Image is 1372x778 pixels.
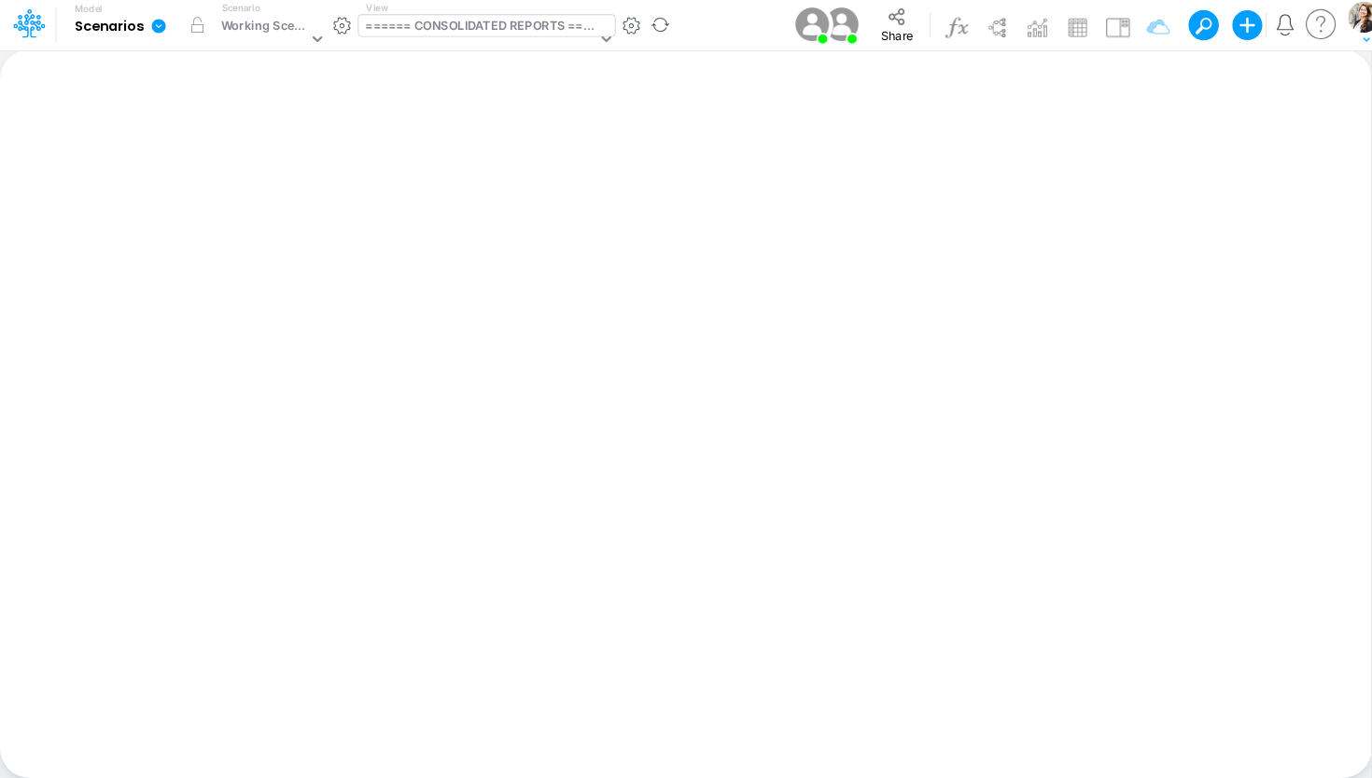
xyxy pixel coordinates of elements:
b: Scenarios [75,19,144,35]
span: Share [881,28,913,42]
label: Scenario [222,1,260,15]
a: Notifications [1274,14,1295,35]
img: User Image Icon [791,4,833,46]
label: View [366,1,387,15]
button: Share [867,2,928,49]
img: User Image Icon [820,4,862,46]
div: ====== CONSOLIDATED REPORTS ====== [365,17,595,38]
div: Working Scenario [221,17,308,38]
label: Model [75,4,103,15]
